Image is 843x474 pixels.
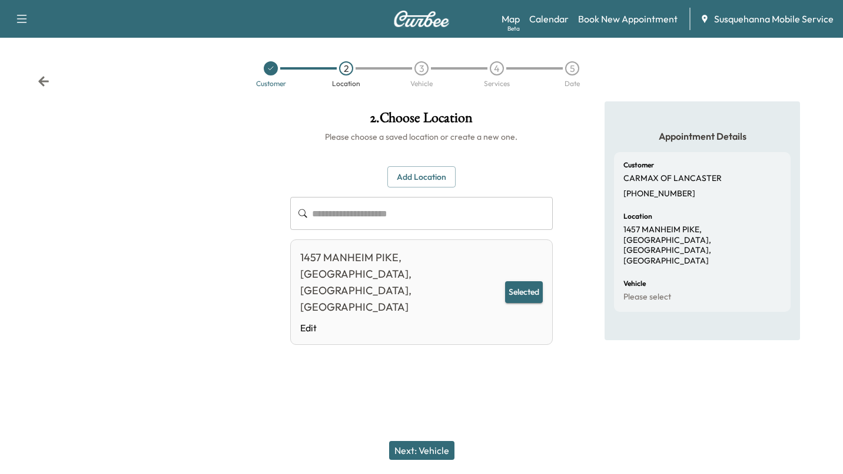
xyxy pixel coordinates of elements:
p: CARMAX OF LANCASTER [623,173,722,184]
div: Back [38,75,49,87]
h6: Customer [623,162,654,169]
h1: 2 . Choose Location [290,111,552,131]
span: Susquehanna Mobile Service [714,12,834,26]
a: Book New Appointment [578,12,678,26]
div: Services [484,80,510,87]
a: MapBeta [502,12,520,26]
img: Curbee Logo [393,11,450,27]
div: Location [332,80,360,87]
p: 1457 MANHEIM PIKE, [GEOGRAPHIC_DATA], [GEOGRAPHIC_DATA], [GEOGRAPHIC_DATA] [623,225,781,266]
p: [PHONE_NUMBER] [623,189,695,199]
button: Add Location [387,166,456,188]
div: 4 [490,61,504,75]
h6: Please choose a saved location or create a new one. [290,131,552,143]
div: Customer [256,80,286,87]
div: Date [565,80,580,87]
button: Selected [505,281,543,303]
div: 2 [339,61,353,75]
h6: Location [623,213,652,220]
div: 3 [414,61,429,75]
h6: Vehicle [623,280,646,287]
button: Next: Vehicle [389,441,454,460]
div: 1457 MANHEIM PIKE, [GEOGRAPHIC_DATA], [GEOGRAPHIC_DATA], [GEOGRAPHIC_DATA] [300,249,499,315]
div: 5 [565,61,579,75]
p: Please select [623,292,671,302]
a: Edit [300,321,499,335]
div: Vehicle [410,80,433,87]
h5: Appointment Details [614,130,791,143]
div: Beta [507,24,520,33]
a: Calendar [529,12,569,26]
